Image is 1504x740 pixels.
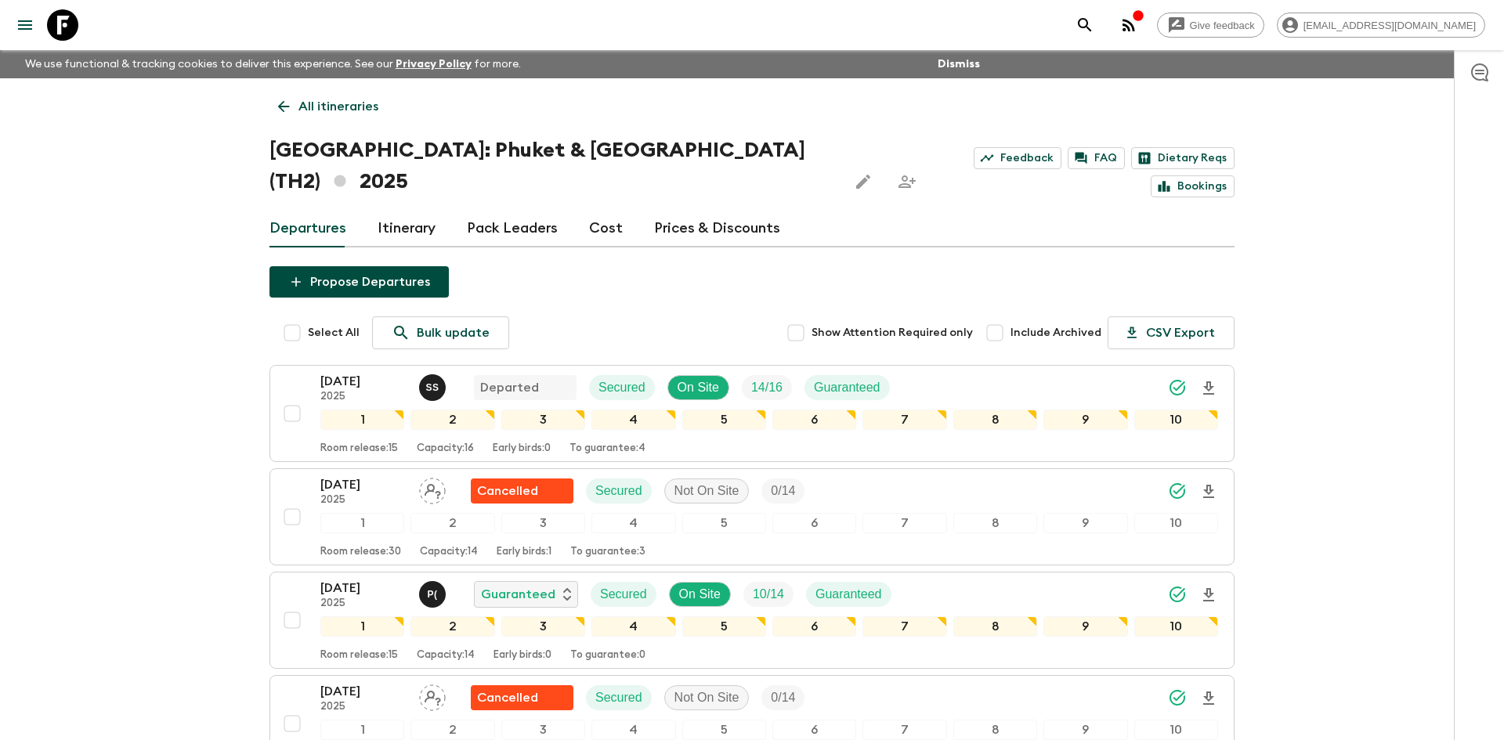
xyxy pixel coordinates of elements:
[600,585,647,604] p: Secured
[269,266,449,298] button: Propose Departures
[589,375,655,400] div: Secured
[269,91,387,122] a: All itineraries
[664,478,750,504] div: Not On Site
[269,135,835,197] h1: [GEOGRAPHIC_DATA]: Phuket & [GEOGRAPHIC_DATA] (TH2) 2025
[417,323,490,342] p: Bulk update
[378,210,436,247] a: Itinerary
[320,494,407,507] p: 2025
[862,720,946,740] div: 7
[1295,20,1484,31] span: [EMAIL_ADDRESS][DOMAIN_NAME]
[1277,13,1485,38] div: [EMAIL_ADDRESS][DOMAIN_NAME]
[396,59,472,70] a: Privacy Policy
[1134,616,1218,637] div: 10
[1199,379,1218,398] svg: Download Onboarding
[654,210,780,247] a: Prices & Discounts
[1108,316,1235,349] button: CSV Export
[410,616,494,637] div: 2
[320,649,398,662] p: Room release: 15
[320,579,407,597] p: [DATE]
[848,166,879,197] button: Edit this itinerary
[501,410,585,430] div: 3
[772,513,856,533] div: 6
[953,616,1037,637] div: 8
[1168,688,1187,707] svg: Synced Successfully
[862,410,946,430] div: 7
[497,546,551,558] p: Early birds: 1
[934,53,984,75] button: Dismiss
[1134,513,1218,533] div: 10
[753,585,784,604] p: 10 / 14
[493,442,551,455] p: Early birds: 0
[477,482,538,500] p: Cancelled
[862,513,946,533] div: 7
[320,475,407,494] p: [DATE]
[501,720,585,740] div: 3
[591,513,675,533] div: 4
[417,442,474,455] p: Capacity: 16
[814,378,880,397] p: Guaranteed
[682,513,766,533] div: 5
[269,468,1235,565] button: [DATE]2025Assign pack leaderFlash Pack cancellationSecuredNot On SiteTrip Fill12345678910Room rel...
[410,410,494,430] div: 2
[19,50,527,78] p: We use functional & tracking cookies to deliver this experience. See our for more.
[682,720,766,740] div: 5
[751,378,783,397] p: 14 / 16
[682,616,766,637] div: 5
[1199,482,1218,501] svg: Download Onboarding
[269,365,1235,462] button: [DATE]2025Sasivimol SuksamaiDepartedSecuredOn SiteTrip FillGuaranteed12345678910Room release:15Ca...
[570,546,645,558] p: To guarantee: 3
[1069,9,1101,41] button: search adventures
[669,582,731,607] div: On Site
[953,720,1037,740] div: 8
[308,325,360,341] span: Select All
[1134,720,1218,740] div: 10
[427,588,437,601] p: P (
[1199,586,1218,605] svg: Download Onboarding
[595,482,642,500] p: Secured
[1157,13,1264,38] a: Give feedback
[298,97,378,116] p: All itineraries
[320,442,398,455] p: Room release: 15
[589,210,623,247] a: Cost
[320,597,407,610] p: 2025
[1131,147,1235,169] a: Dietary Reqs
[419,586,449,598] span: Pooky (Thanaphan) Kerdyoo
[320,410,404,430] div: 1
[269,210,346,247] a: Departures
[320,616,404,637] div: 1
[974,147,1061,169] a: Feedback
[471,478,573,504] div: Flash Pack cancellation
[953,410,1037,430] div: 8
[761,478,804,504] div: Trip Fill
[674,482,739,500] p: Not On Site
[481,585,555,604] p: Guaranteed
[269,572,1235,669] button: [DATE]2025Pooky (Thanaphan) KerdyooGuaranteedSecuredOn SiteTrip FillGuaranteed12345678910Room rel...
[772,616,856,637] div: 6
[320,372,407,391] p: [DATE]
[372,316,509,349] a: Bulk update
[1168,378,1187,397] svg: Synced Successfully
[815,585,882,604] p: Guaranteed
[320,682,407,701] p: [DATE]
[591,616,675,637] div: 4
[812,325,973,341] span: Show Attention Required only
[410,513,494,533] div: 2
[467,210,558,247] a: Pack Leaders
[320,720,404,740] div: 1
[591,582,656,607] div: Secured
[1134,410,1218,430] div: 10
[570,649,645,662] p: To guarantee: 0
[1168,482,1187,500] svg: Synced Successfully
[1199,689,1218,708] svg: Download Onboarding
[420,546,478,558] p: Capacity: 14
[761,685,804,710] div: Trip Fill
[417,649,475,662] p: Capacity: 14
[586,685,652,710] div: Secured
[772,410,856,430] div: 6
[419,581,449,608] button: P(
[743,582,794,607] div: Trip Fill
[1151,175,1235,197] a: Bookings
[320,546,401,558] p: Room release: 30
[1010,325,1101,341] span: Include Archived
[742,375,792,400] div: Trip Fill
